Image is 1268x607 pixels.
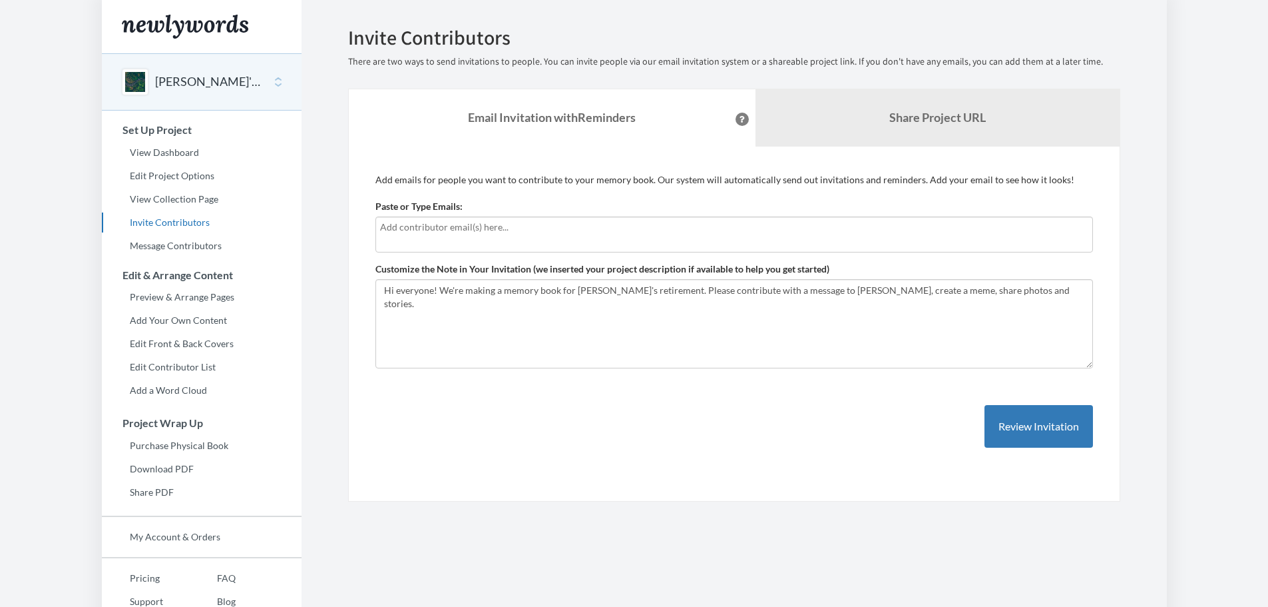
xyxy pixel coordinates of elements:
[102,287,302,307] a: Preview & Arrange Pages
[102,357,302,377] a: Edit Contributor List
[984,405,1093,448] button: Review Invitation
[468,110,636,125] strong: Email Invitation with Reminders
[102,189,302,209] a: View Collection Page
[102,482,302,502] a: Share PDF
[102,459,302,479] a: Download PDF
[102,380,302,400] a: Add a Word Cloud
[103,124,302,136] h3: Set Up Project
[102,213,302,233] a: Invite Contributors
[348,55,1120,69] p: There are two ways to send invitations to people. You can invite people via our email invitation ...
[102,143,302,163] a: View Dashboard
[375,173,1093,187] p: Add emails for people you want to contribute to your memory book. Our system will automatically s...
[102,166,302,186] a: Edit Project Options
[380,220,1088,235] input: Add contributor email(s) here...
[375,200,463,213] label: Paste or Type Emails:
[102,436,302,456] a: Purchase Physical Book
[348,27,1120,49] h2: Invite Contributors
[102,568,189,588] a: Pricing
[102,310,302,330] a: Add Your Own Content
[375,279,1093,368] textarea: Hi everyone! We're making a memory book for [PERSON_NAME]'s retirement. Please contribute with a ...
[889,110,986,125] b: Share Project URL
[155,73,263,91] button: [PERSON_NAME]'s Retirement
[102,334,302,354] a: Edit Front & Back Covers
[189,568,236,588] a: FAQ
[102,527,302,547] a: My Account & Orders
[103,417,302,429] h3: Project Wrap Up
[103,269,302,281] h3: Edit & Arrange Content
[122,15,248,39] img: Newlywords logo
[375,263,829,276] label: Customize the Note in Your Invitation (we inserted your project description if available to help ...
[102,236,302,256] a: Message Contributors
